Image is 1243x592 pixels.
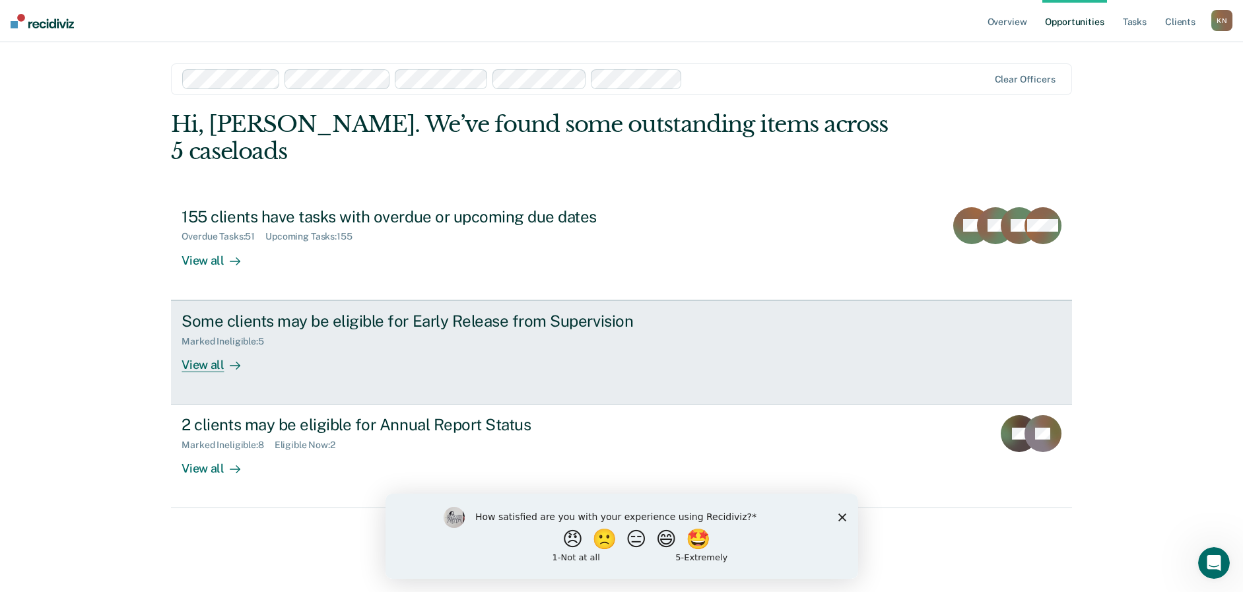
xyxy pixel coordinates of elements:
[182,207,645,226] div: 155 clients have tasks with overdue or upcoming due dates
[182,231,265,242] div: Overdue Tasks : 51
[11,14,74,28] img: Recidiviz
[182,415,645,434] div: 2 clients may be eligible for Annual Report Status
[171,300,1071,405] a: Some clients may be eligible for Early Release from SupervisionMarked Ineligible:5View all
[182,346,255,372] div: View all
[386,494,858,579] iframe: Survey by Kim from Recidiviz
[182,242,255,268] div: View all
[1211,10,1232,31] div: K N
[171,197,1071,300] a: 155 clients have tasks with overdue or upcoming due datesOverdue Tasks:51Upcoming Tasks:155View all
[182,440,274,451] div: Marked Ineligible : 8
[182,312,645,331] div: Some clients may be eligible for Early Release from Supervision
[275,440,346,451] div: Eligible Now : 2
[1211,10,1232,31] button: KN
[1198,547,1230,579] iframe: Intercom live chat
[171,111,891,165] div: Hi, [PERSON_NAME]. We’ve found some outstanding items across 5 caseloads
[182,336,274,347] div: Marked Ineligible : 5
[171,405,1071,508] a: 2 clients may be eligible for Annual Report StatusMarked Ineligible:8Eligible Now:2View all
[265,231,363,242] div: Upcoming Tasks : 155
[995,74,1056,85] div: Clear officers
[182,451,255,477] div: View all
